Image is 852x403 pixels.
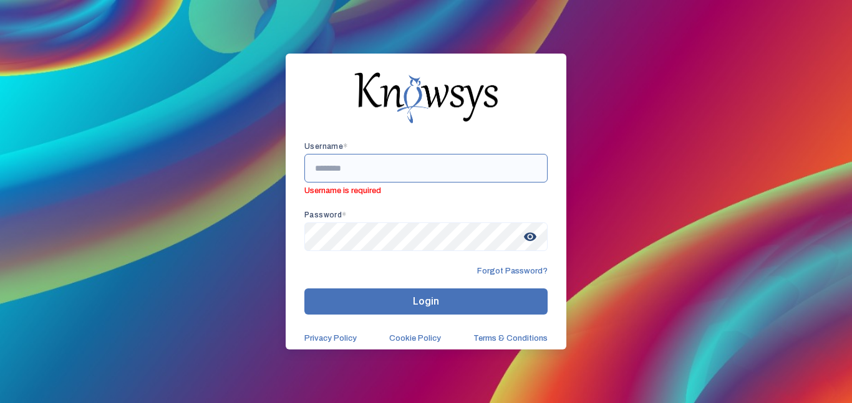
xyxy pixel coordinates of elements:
a: Cookie Policy [389,333,441,343]
img: knowsys-logo.png [354,72,498,123]
a: Privacy Policy [304,333,357,343]
span: visibility [519,225,541,248]
a: Terms & Conditions [473,333,548,343]
button: Login [304,288,548,315]
span: Forgot Password? [477,266,548,276]
app-required-indication: Username [304,142,348,151]
span: Login [413,295,439,307]
app-required-indication: Password [304,211,347,219]
span: Username is required [304,183,548,196]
